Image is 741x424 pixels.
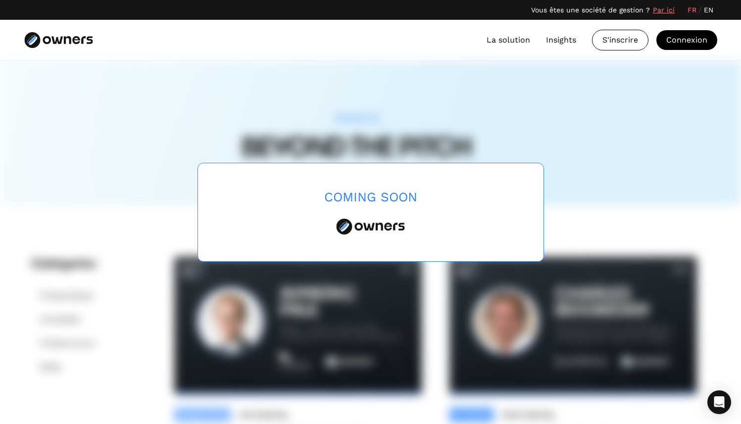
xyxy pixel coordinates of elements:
[546,34,576,46] a: Insights
[324,189,417,205] div: Coming Soon
[592,30,648,50] a: S'inscrire
[656,30,717,50] a: Connexion
[707,390,731,414] div: Open Intercom Messenger
[487,34,530,46] a: La solution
